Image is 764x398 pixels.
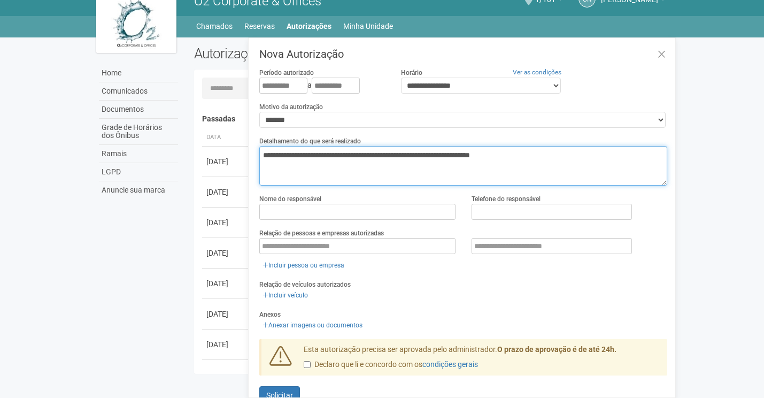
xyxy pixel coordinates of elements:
[202,129,250,147] th: Data
[497,345,616,354] strong: O prazo de aprovação é de até 24h.
[401,68,422,78] label: Horário
[259,102,323,112] label: Motivo da autorização
[99,101,178,119] a: Documentos
[196,19,233,34] a: Chamados
[304,361,311,368] input: Declaro que li e concordo com oscondições gerais
[259,68,314,78] label: Período autorizado
[206,248,246,258] div: [DATE]
[259,280,351,289] label: Relação de veículos autorizados
[99,163,178,181] a: LGPD
[287,19,331,34] a: Autorizações
[259,78,384,94] div: a
[202,115,660,123] h4: Passadas
[259,228,384,238] label: Relação de pessoas e empresas autorizadas
[259,194,321,204] label: Nome do responsável
[259,319,366,331] a: Anexar imagens ou documentos
[422,360,478,369] a: condições gerais
[259,289,311,301] a: Incluir veículo
[99,145,178,163] a: Ramais
[513,68,561,76] a: Ver as condições
[99,181,178,199] a: Anuncie sua marca
[194,45,423,62] h2: Autorizações
[259,136,361,146] label: Detalhamento do que será realizado
[259,310,281,319] label: Anexos
[304,359,478,370] label: Declaro que li e concordo com os
[472,194,541,204] label: Telefone do responsável
[206,339,246,350] div: [DATE]
[206,309,246,319] div: [DATE]
[206,187,246,197] div: [DATE]
[206,278,246,289] div: [DATE]
[99,82,178,101] a: Comunicados
[206,156,246,167] div: [DATE]
[244,19,275,34] a: Reservas
[99,119,178,145] a: Grade de Horários dos Ônibus
[259,49,667,59] h3: Nova Autorização
[343,19,393,34] a: Minha Unidade
[296,345,668,376] div: Esta autorização precisa ser aprovada pelo administrador.
[259,259,348,271] a: Incluir pessoa ou empresa
[206,217,246,228] div: [DATE]
[99,64,178,82] a: Home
